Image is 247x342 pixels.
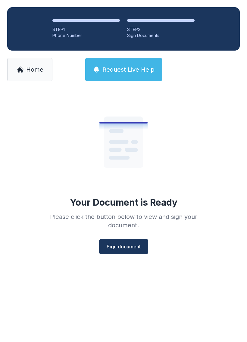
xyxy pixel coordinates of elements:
span: Request Live Help [102,65,155,74]
div: Please click the button below to view and sign your document. [37,213,210,229]
div: Your Document is Ready [70,197,177,208]
span: Home [26,65,43,74]
div: STEP 1 [52,26,120,33]
span: Sign document [107,243,141,250]
div: Phone Number [52,33,120,39]
div: STEP 2 [127,26,195,33]
div: Sign Documents [127,33,195,39]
